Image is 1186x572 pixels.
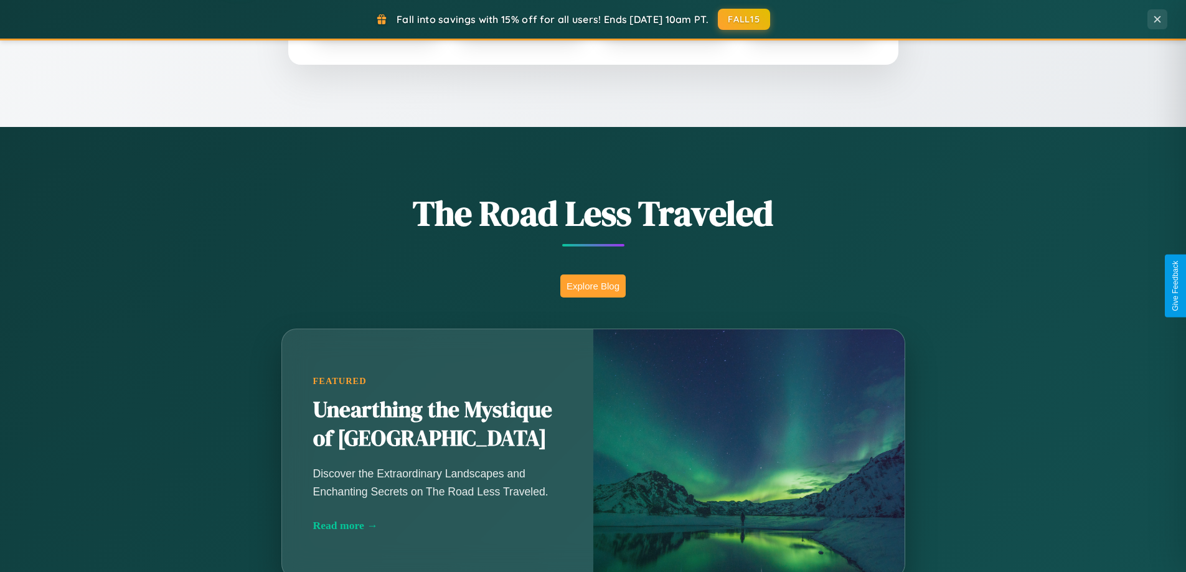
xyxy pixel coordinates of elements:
span: Fall into savings with 15% off for all users! Ends [DATE] 10am PT. [397,13,708,26]
h2: Unearthing the Mystique of [GEOGRAPHIC_DATA] [313,396,562,453]
button: Explore Blog [560,274,626,298]
p: Discover the Extraordinary Landscapes and Enchanting Secrets on The Road Less Traveled. [313,465,562,500]
div: Give Feedback [1171,261,1180,311]
div: Featured [313,376,562,387]
button: FALL15 [718,9,770,30]
div: Read more → [313,519,562,532]
h1: The Road Less Traveled [220,189,967,237]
